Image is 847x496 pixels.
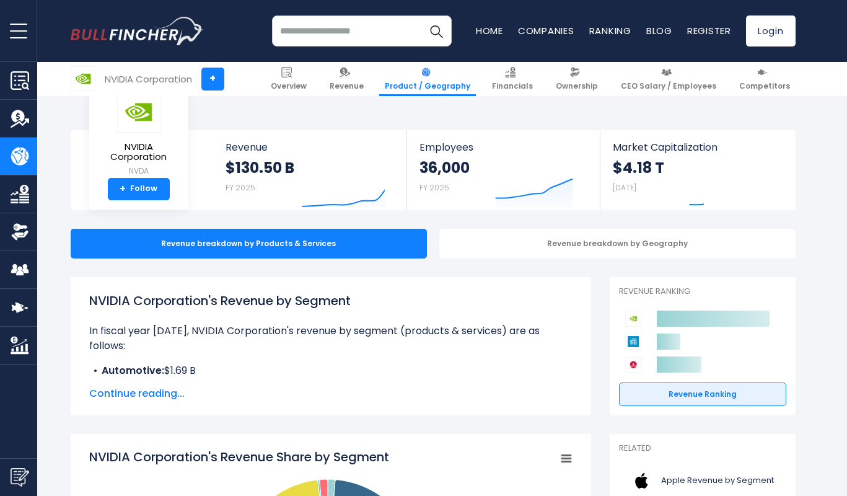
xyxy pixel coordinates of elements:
[734,62,796,96] a: Competitors
[213,130,407,210] a: Revenue $130.50 B FY 2025
[105,72,192,86] div: NVIDIA Corporation
[661,476,774,486] span: Apple Revenue by Segment
[407,130,600,210] a: Employees 36,000 FY 2025
[476,24,503,37] a: Home
[379,62,476,96] a: Product / Geography
[619,443,786,454] p: Related
[226,182,255,193] small: FY 2025
[613,141,781,153] span: Market Capitalization
[226,158,294,177] strong: $130.50 B
[625,356,641,373] img: Broadcom competitors logo
[613,182,636,193] small: [DATE]
[626,467,657,495] img: AAPL logo
[330,81,364,91] span: Revenue
[621,81,716,91] span: CEO Salary / Employees
[619,286,786,297] p: Revenue Ranking
[265,62,312,96] a: Overview
[71,229,427,259] div: Revenue breakdown by Products & Services
[385,81,470,91] span: Product / Geography
[89,324,573,353] p: In fiscal year [DATE], NVIDIA Corporation's revenue by segment (products & services) are as follows:
[201,68,224,91] a: +
[226,141,395,153] span: Revenue
[71,67,95,91] img: NVDA logo
[486,62,538,96] a: Financials
[613,158,664,177] strong: $4.18 T
[646,24,672,37] a: Blog
[615,62,722,96] a: CEO Salary / Employees
[625,311,641,327] img: NVIDIA Corporation competitors logo
[271,81,307,91] span: Overview
[419,158,470,177] strong: 36,000
[117,91,160,133] img: NVDA logo
[324,62,369,96] a: Revenue
[589,24,631,37] a: Ranking
[550,62,603,96] a: Ownership
[120,184,126,195] strong: +
[518,24,574,37] a: Companies
[746,15,796,46] a: Login
[625,334,641,350] img: Applied Materials competitors logo
[619,383,786,406] a: Revenue Ranking
[89,448,389,466] tspan: NVIDIA Corporation's Revenue Share by Segment
[556,81,598,91] span: Ownership
[687,24,731,37] a: Register
[439,229,796,259] div: Revenue breakdown by Geography
[421,15,452,46] button: Search
[739,81,790,91] span: Competitors
[108,178,170,200] a: +Follow
[492,81,533,91] span: Financials
[99,142,178,162] span: NVIDIA Corporation
[89,363,573,378] li: $1.69 B
[99,166,178,177] small: NVDA
[89,386,573,401] span: Continue reading...
[71,17,204,45] img: bullfincher logo
[419,141,587,153] span: Employees
[102,363,164,378] b: Automotive:
[600,130,794,210] a: Market Capitalization $4.18 T [DATE]
[11,223,29,241] img: Ownership
[71,17,204,45] a: Go to homepage
[99,91,179,178] a: NVIDIA Corporation NVDA
[89,291,573,310] h1: NVIDIA Corporation's Revenue by Segment
[419,182,449,193] small: FY 2025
